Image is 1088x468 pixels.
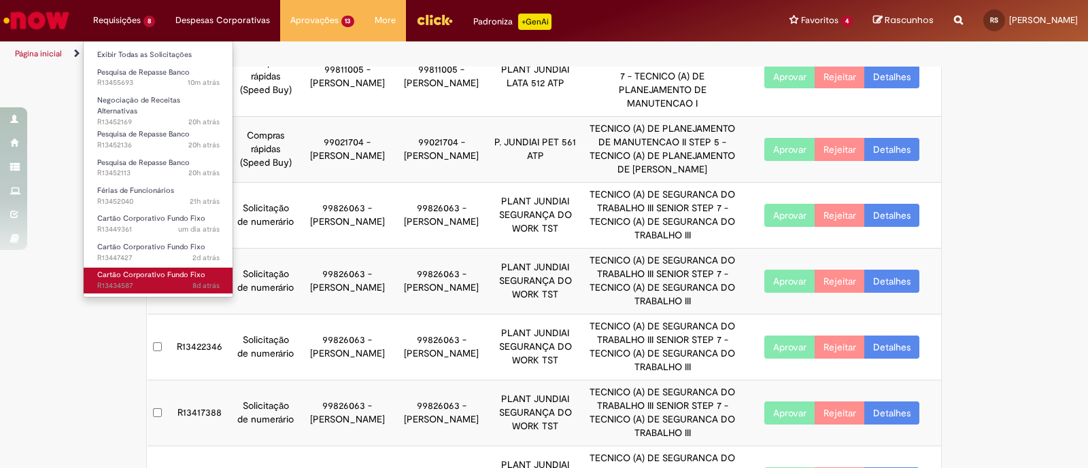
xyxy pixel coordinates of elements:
[488,117,582,183] td: P. JUNDIAI PET 561 ATP
[231,314,301,380] td: Solicitação de numerário
[582,314,743,380] td: TECNICO (A) DE SEGURANCA DO TRABALHO III SENIOR STEP 7 - TECNICO (A) DE SEGURANCA DO TRABALHO III
[864,65,919,88] a: Detalhes
[188,168,220,178] time: 27/08/2025 12:02:46
[84,268,233,293] a: Aberto R13434587 : Cartão Corporativo Fundo Fixo
[394,37,488,117] td: 99811005 - [PERSON_NAME]
[93,14,141,27] span: Requisições
[864,204,919,227] a: Detalhes
[97,67,190,77] span: Pesquisa de Repasse Banco
[188,168,220,178] span: 20h atrás
[488,314,582,380] td: PLANT JUNDIAI SEGURANÇA DO WORK TST
[178,224,220,234] span: um dia atrás
[473,14,551,30] div: Padroniza
[231,380,301,446] td: Solicitação de numerário
[341,16,355,27] span: 13
[864,270,919,293] a: Detalhes
[815,138,865,161] button: Rejeitar
[84,93,233,122] a: Aberto R13452169 : Negociação de Receitas Alternativas
[178,224,220,234] time: 26/08/2025 16:09:37
[873,14,934,27] a: Rascunhos
[394,117,488,183] td: 99021704 - [PERSON_NAME]
[97,253,220,264] span: R13447427
[764,401,815,425] button: Aprovar
[815,65,865,88] button: Rejeitar
[301,249,394,314] td: 99826063 - [PERSON_NAME]
[231,37,301,117] td: Compras rápidas (Speed Buy)
[518,14,551,30] p: +GenAi
[1009,14,1078,26] span: [PERSON_NAME]
[864,138,919,161] a: Detalhes
[764,270,815,293] button: Aprovar
[290,14,339,27] span: Aprovações
[84,156,233,181] a: Aberto R13452113 : Pesquisa de Repasse Banco
[97,196,220,207] span: R13452040
[188,77,220,88] time: 28/08/2025 08:19:31
[764,204,815,227] button: Aprovar
[192,281,220,291] span: 8d atrás
[301,314,394,380] td: 99826063 - [PERSON_NAME]
[84,48,233,62] a: Exibir Todas as Solicitações
[97,270,205,280] span: Cartão Corporativo Fundo Fixo
[301,380,394,446] td: 99826063 - [PERSON_NAME]
[764,336,815,359] button: Aprovar
[97,140,220,151] span: R13452136
[168,380,231,446] td: R13417388
[815,401,865,425] button: Rejeitar
[764,138,815,161] button: Aprovar
[1,7,71,34] img: ServiceNow
[84,183,233,209] a: Aberto R13452040 : Férias de Funcionários
[394,183,488,249] td: 99826063 - [PERSON_NAME]
[168,314,231,380] td: R13422346
[231,183,301,249] td: Solicitação de numerário
[188,117,220,127] time: 27/08/2025 12:13:43
[416,10,453,30] img: click_logo_yellow_360x200.png
[394,314,488,380] td: 99826063 - [PERSON_NAME]
[97,224,220,235] span: R13449361
[582,183,743,249] td: TECNICO (A) DE SEGURANCA DO TRABALHO III SENIOR STEP 7 - TECNICO (A) DE SEGURANCA DO TRABALHO III
[188,117,220,127] span: 20h atrás
[582,117,743,183] td: TECNICO (A) DE PLANEJAMENTO DE MANUTENCAO II STEP 5 - TECNICO (A) DE PLANEJAMENTO DE [PERSON_NAME]
[488,37,582,117] td: PLANT JUNDIAI LATA 512 ATP
[97,117,220,128] span: R13452169
[97,242,205,252] span: Cartão Corporativo Fundo Fixo
[582,37,743,117] td: TECNICO (A) DE PLANEJAMENTO DE MANUTENCAO I SENIOR STEP 7 - TECNICO (A) DE PLANEJAMENTO DE MANUTE...
[582,380,743,446] td: TECNICO (A) DE SEGURANCA DO TRABALHO III SENIOR STEP 7 - TECNICO (A) DE SEGURANCA DO TRABALHO III
[188,77,220,88] span: 10m atrás
[990,16,998,24] span: RS
[175,14,270,27] span: Despesas Corporativas
[192,281,220,291] time: 21/08/2025 08:16:14
[192,253,220,263] span: 2d atrás
[97,95,180,116] span: Negociação de Receitas Alternativas
[188,140,220,150] span: 20h atrás
[10,41,715,67] ul: Trilhas de página
[84,240,233,265] a: Aberto R13447427 : Cartão Corporativo Fundo Fixo
[488,249,582,314] td: PLANT JUNDIAI SEGURANÇA DO WORK TST
[841,16,853,27] span: 4
[764,65,815,88] button: Aprovar
[192,253,220,263] time: 26/08/2025 10:27:46
[815,204,865,227] button: Rejeitar
[488,183,582,249] td: PLANT JUNDIAI SEGURANÇA DO WORK TST
[190,196,220,206] span: 21h atrás
[815,336,865,359] button: Rejeitar
[885,14,934,26] span: Rascunhos
[190,196,220,206] time: 27/08/2025 11:50:48
[188,140,220,150] time: 27/08/2025 12:07:52
[301,117,394,183] td: 99021704 - [PERSON_NAME]
[231,249,301,314] td: Solicitação de numerário
[394,380,488,446] td: 99826063 - [PERSON_NAME]
[97,168,220,179] span: R13452113
[864,336,919,359] a: Detalhes
[84,127,233,152] a: Aberto R13452136 : Pesquisa de Repasse Banco
[231,117,301,183] td: Compras rápidas (Speed Buy)
[864,401,919,425] a: Detalhes
[15,48,62,59] a: Página inicial
[84,211,233,236] a: Aberto R13449361 : Cartão Corporativo Fundo Fixo
[97,213,205,223] span: Cartão Corporativo Fundo Fixo
[375,14,396,27] span: More
[97,185,174,196] span: Férias de Funcionários
[97,129,190,139] span: Pesquisa de Repasse Banco
[97,77,220,88] span: R13455693
[143,16,155,27] span: 8
[301,183,394,249] td: 99826063 - [PERSON_NAME]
